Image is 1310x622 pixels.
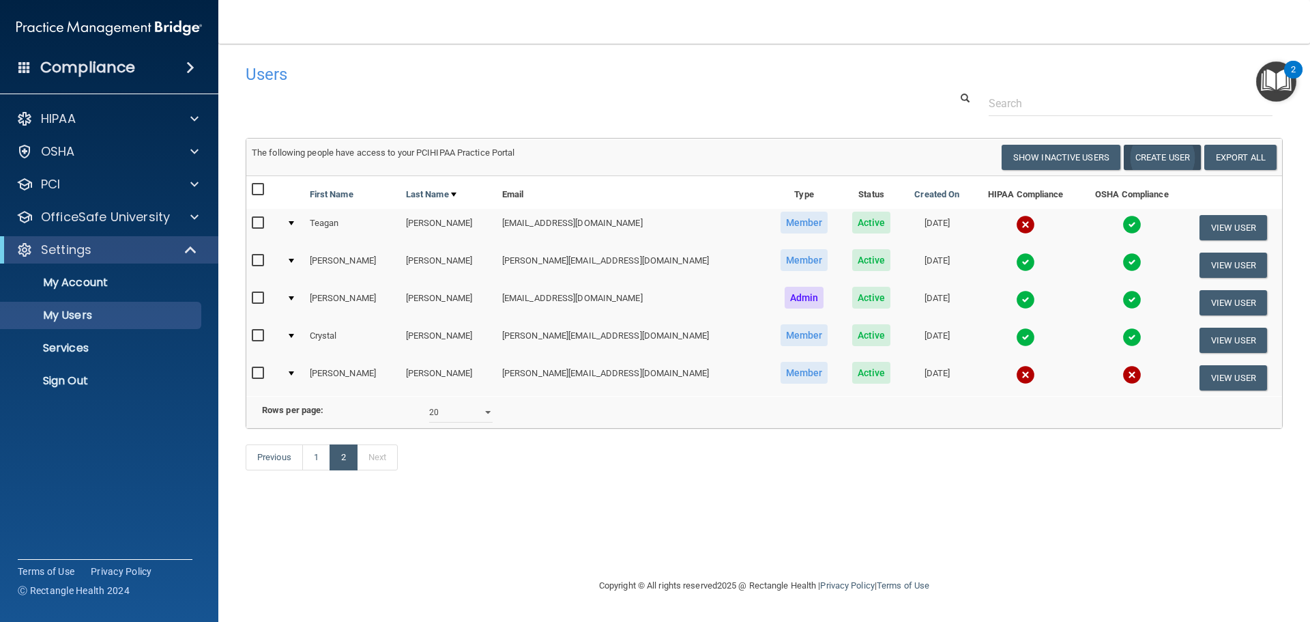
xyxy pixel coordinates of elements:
span: Ⓒ Rectangle Health 2024 [18,584,130,597]
td: Teagan [304,209,401,246]
p: PCI [41,176,60,193]
span: Member [781,212,828,234]
a: Privacy Policy [820,580,874,591]
img: PMB logo [16,14,202,42]
p: Settings [41,242,91,258]
span: Active [852,362,891,384]
a: HIPAA [16,111,199,127]
button: View User [1199,328,1267,353]
td: [EMAIL_ADDRESS][DOMAIN_NAME] [497,284,768,322]
td: [PERSON_NAME][EMAIL_ADDRESS][DOMAIN_NAME] [497,322,768,359]
td: [PERSON_NAME] [401,284,497,322]
td: [PERSON_NAME] [401,359,497,396]
button: View User [1199,215,1267,240]
a: OSHA [16,143,199,160]
span: Active [852,324,891,346]
img: tick.e7d51cea.svg [1016,290,1035,309]
a: Terms of Use [877,580,929,591]
p: HIPAA [41,111,76,127]
span: Member [781,249,828,271]
a: Privacy Policy [91,565,152,578]
span: The following people have access to your PCIHIPAA Practice Portal [252,147,515,158]
td: [PERSON_NAME] [401,322,497,359]
td: [DATE] [902,284,972,322]
td: [PERSON_NAME] [304,246,401,284]
a: Previous [246,444,303,470]
button: Create User [1124,145,1201,170]
img: tick.e7d51cea.svg [1122,215,1141,234]
td: [DATE] [902,322,972,359]
p: OSHA [41,143,75,160]
p: Services [9,341,195,355]
a: Created On [914,186,959,203]
p: Sign Out [9,374,195,388]
a: 1 [302,444,330,470]
th: Status [841,176,902,209]
p: OfficeSafe University [41,209,170,225]
th: HIPAA Compliance [972,176,1079,209]
span: Active [852,249,891,271]
th: Email [497,176,768,209]
a: Last Name [406,186,456,203]
th: Type [768,176,841,209]
span: Member [781,362,828,384]
a: First Name [310,186,353,203]
button: Open Resource Center, 2 new notifications [1256,61,1296,102]
a: OfficeSafe University [16,209,199,225]
td: [DATE] [902,246,972,284]
td: [DATE] [902,359,972,396]
b: Rows per page: [262,405,323,415]
h4: Compliance [40,58,135,77]
th: OSHA Compliance [1079,176,1184,209]
p: My Account [9,276,195,289]
img: tick.e7d51cea.svg [1122,290,1141,309]
td: [EMAIL_ADDRESS][DOMAIN_NAME] [497,209,768,246]
img: tick.e7d51cea.svg [1122,328,1141,347]
td: [PERSON_NAME][EMAIL_ADDRESS][DOMAIN_NAME] [497,359,768,396]
button: View User [1199,253,1267,278]
img: cross.ca9f0e7f.svg [1016,365,1035,384]
img: tick.e7d51cea.svg [1016,253,1035,272]
h4: Users [246,66,842,83]
img: tick.e7d51cea.svg [1016,328,1035,347]
button: View User [1199,290,1267,315]
a: 2 [330,444,358,470]
td: [PERSON_NAME][EMAIL_ADDRESS][DOMAIN_NAME] [497,246,768,284]
p: My Users [9,309,195,322]
td: [DATE] [902,209,972,246]
img: cross.ca9f0e7f.svg [1122,365,1141,384]
div: Copyright © All rights reserved 2025 @ Rectangle Health | | [515,564,1013,608]
div: 2 [1291,70,1296,87]
a: Next [357,444,398,470]
button: Show Inactive Users [1002,145,1120,170]
span: Admin [785,287,824,309]
span: Active [852,212,891,234]
a: Settings [16,242,198,258]
button: View User [1199,365,1267,391]
a: Export All [1204,145,1277,170]
img: tick.e7d51cea.svg [1122,253,1141,272]
td: Crystal [304,322,401,359]
span: Active [852,287,891,309]
td: [PERSON_NAME] [401,209,497,246]
a: Terms of Use [18,565,74,578]
a: PCI [16,176,199,193]
td: [PERSON_NAME] [304,284,401,322]
input: Search [989,91,1272,116]
td: [PERSON_NAME] [304,359,401,396]
img: cross.ca9f0e7f.svg [1016,215,1035,234]
span: Member [781,324,828,346]
td: [PERSON_NAME] [401,246,497,284]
